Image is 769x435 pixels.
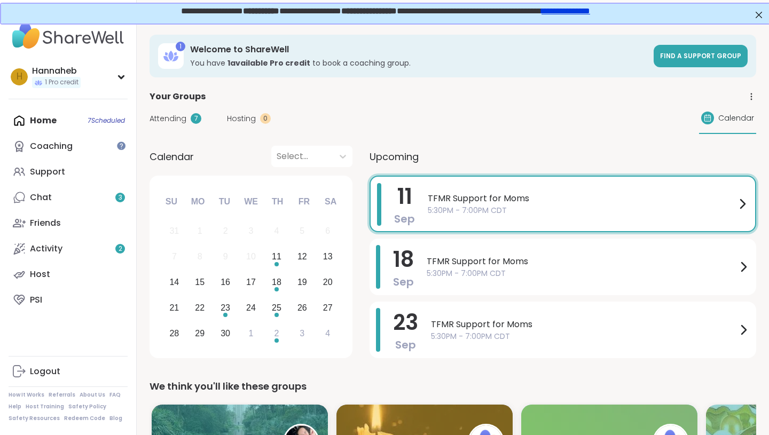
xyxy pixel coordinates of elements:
[297,275,307,289] div: 19
[49,391,75,399] a: Referrals
[274,326,279,341] div: 2
[249,224,254,238] div: 3
[240,246,263,268] div: Not available Wednesday, September 10th, 2025
[221,326,230,341] div: 30
[9,236,128,262] a: Activity2
[186,190,209,213] div: Mo
[163,220,186,243] div: Not available Sunday, August 31st, 2025
[393,307,418,337] span: 23
[223,249,228,264] div: 9
[297,249,307,264] div: 12
[30,294,42,306] div: PSI
[265,220,288,243] div: Not available Thursday, September 4th, 2025
[395,337,416,352] span: Sep
[319,190,342,213] div: Sa
[428,192,736,205] span: TFMR Support for Moms
[246,275,256,289] div: 17
[431,318,737,331] span: TFMR Support for Moms
[272,249,281,264] div: 11
[195,300,205,315] div: 22
[30,268,50,280] div: Host
[68,403,106,410] a: Safety Policy
[189,246,211,268] div: Not available Monday, September 8th, 2025
[291,271,313,294] div: Choose Friday, September 19th, 2025
[214,322,237,345] div: Choose Tuesday, September 30th, 2025
[172,249,177,264] div: 7
[316,296,339,319] div: Choose Saturday, September 27th, 2025
[169,326,179,341] div: 28
[109,391,121,399] a: FAQ
[30,192,52,203] div: Chat
[198,224,202,238] div: 1
[300,224,304,238] div: 5
[718,113,754,124] span: Calendar
[227,58,310,68] b: 1 available Pro credit
[17,70,22,84] span: H
[246,249,256,264] div: 10
[223,224,228,238] div: 2
[9,391,44,399] a: How It Works
[9,415,60,422] a: Safety Resources
[64,415,105,422] a: Redeem Code
[325,224,330,238] div: 6
[274,224,279,238] div: 4
[213,190,236,213] div: Tu
[214,271,237,294] div: Choose Tuesday, September 16th, 2025
[169,300,179,315] div: 21
[30,243,62,255] div: Activity
[240,322,263,345] div: Choose Wednesday, October 1st, 2025
[45,78,79,87] span: 1 Pro credit
[9,159,128,185] a: Support
[239,190,263,213] div: We
[30,166,65,178] div: Support
[190,44,647,56] h3: Welcome to ShareWell
[272,300,281,315] div: 25
[221,300,230,315] div: 23
[265,296,288,319] div: Choose Thursday, September 25th, 2025
[80,391,105,399] a: About Us
[272,275,281,289] div: 18
[195,326,205,341] div: 29
[119,193,122,202] span: 3
[169,275,179,289] div: 14
[397,181,412,211] span: 11
[246,300,256,315] div: 24
[191,113,201,124] div: 7
[117,141,125,150] iframe: Spotlight
[9,287,128,313] a: PSI
[9,359,128,384] a: Logout
[240,271,263,294] div: Choose Wednesday, September 17th, 2025
[323,275,333,289] div: 20
[325,326,330,341] div: 4
[176,42,185,51] div: 1
[9,210,128,236] a: Friends
[260,113,271,124] div: 0
[291,246,313,268] div: Choose Friday, September 12th, 2025
[169,224,179,238] div: 31
[240,296,263,319] div: Choose Wednesday, September 24th, 2025
[150,90,206,103] span: Your Groups
[427,268,737,279] span: 5:30PM - 7:00PM CDT
[291,322,313,345] div: Choose Friday, October 3rd, 2025
[394,211,415,226] span: Sep
[109,415,122,422] a: Blog
[221,275,230,289] div: 16
[163,296,186,319] div: Choose Sunday, September 21st, 2025
[292,190,316,213] div: Fr
[214,220,237,243] div: Not available Tuesday, September 2nd, 2025
[161,218,340,346] div: month 2025-09
[660,51,741,60] span: Find a support group
[265,322,288,345] div: Choose Thursday, October 2nd, 2025
[150,149,194,164] span: Calendar
[30,366,60,377] div: Logout
[214,246,237,268] div: Not available Tuesday, September 9th, 2025
[9,17,128,54] img: ShareWell Nav Logo
[227,113,256,124] span: Hosting
[30,217,61,229] div: Friends
[9,403,21,410] a: Help
[150,113,186,124] span: Attending
[300,326,304,341] div: 3
[316,220,339,243] div: Not available Saturday, September 6th, 2025
[32,65,81,77] div: Hannaheb
[297,300,307,315] div: 26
